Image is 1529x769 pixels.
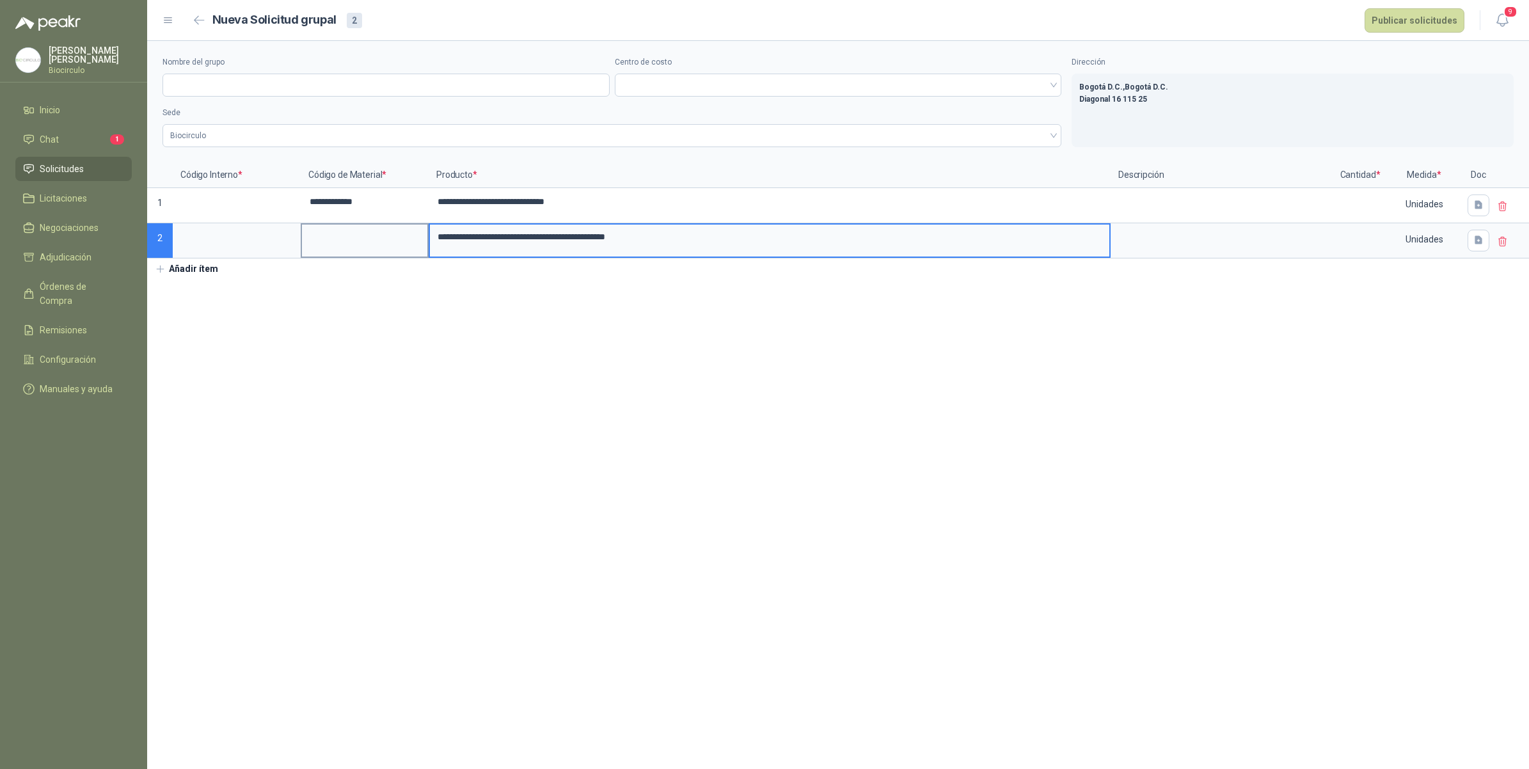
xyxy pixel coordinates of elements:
[40,221,99,235] span: Negociaciones
[1111,163,1335,188] p: Descripción
[40,353,96,367] span: Configuración
[15,157,132,181] a: Solicitudes
[212,11,337,29] h2: Nueva Solicitud grupal
[347,13,362,28] div: 2
[147,258,226,280] button: Añadir ítem
[15,216,132,240] a: Negociaciones
[15,245,132,269] a: Adjudicación
[1462,163,1494,188] p: Doc
[1079,81,1506,93] p: Bogotá D.C. , Bogotá D.C.
[16,48,40,72] img: Company Logo
[15,127,132,152] a: Chat1
[15,98,132,122] a: Inicio
[1072,56,1514,68] label: Dirección
[301,163,429,188] p: Código de Material
[40,382,113,396] span: Manuales y ayuda
[49,67,132,74] p: Biocirculo
[40,280,120,308] span: Órdenes de Compra
[147,188,173,223] p: 1
[1387,225,1461,254] div: Unidades
[40,250,91,264] span: Adjudicación
[429,163,1111,188] p: Producto
[1365,8,1464,33] button: Publicar solicitudes
[162,107,1061,119] label: Sede
[15,15,81,31] img: Logo peakr
[1079,93,1506,106] p: Diagonal 16 115 25
[170,126,1054,145] span: Biocirculo
[1386,163,1462,188] p: Medida
[1503,6,1517,18] span: 9
[40,162,84,176] span: Solicitudes
[49,46,132,64] p: [PERSON_NAME] [PERSON_NAME]
[40,191,87,205] span: Licitaciones
[15,377,132,401] a: Manuales y ayuda
[615,56,1062,68] label: Centro de costo
[40,323,87,337] span: Remisiones
[15,186,132,210] a: Licitaciones
[15,274,132,313] a: Órdenes de Compra
[1491,9,1514,32] button: 9
[40,103,60,117] span: Inicio
[15,318,132,342] a: Remisiones
[15,347,132,372] a: Configuración
[1335,163,1386,188] p: Cantidad
[40,132,59,147] span: Chat
[147,223,173,258] p: 2
[110,134,124,145] span: 1
[173,163,301,188] p: Código Interno
[1387,189,1461,219] div: Unidades
[162,56,610,68] label: Nombre del grupo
